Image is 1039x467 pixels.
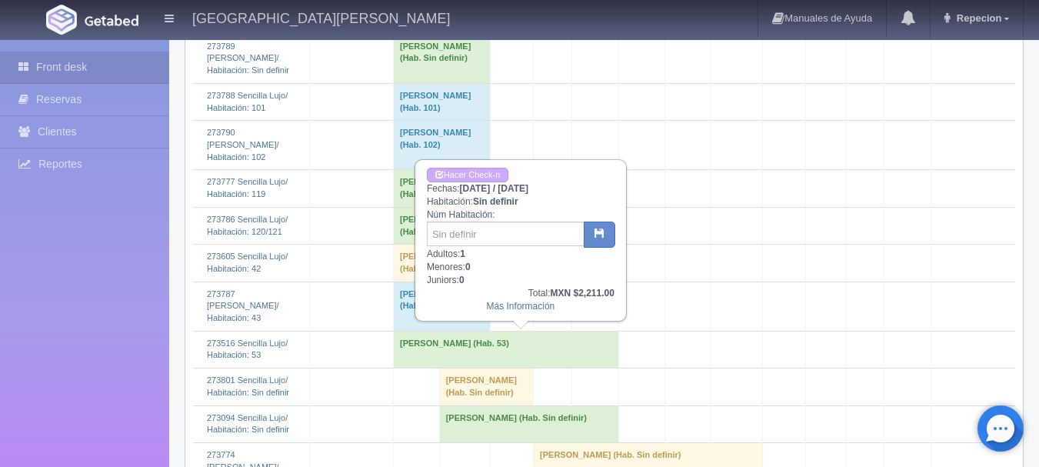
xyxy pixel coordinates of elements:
b: [DATE] / [DATE] [460,183,529,194]
td: [PERSON_NAME] (Hab. 42) [394,245,491,282]
h4: [GEOGRAPHIC_DATA][PERSON_NAME] [192,8,450,27]
a: 273786 Sencilla Lujo/Habitación: 120/121 [207,215,288,236]
img: Getabed [46,5,77,35]
a: 273790 [PERSON_NAME]/Habitación: 102 [207,128,279,161]
a: 273094 Sencilla Lujo/Habitación: Sin definir [207,413,289,435]
a: 273801 Sencilla Lujo/Habitación: Sin definir [207,375,289,397]
td: [PERSON_NAME] (Hab. 53) [394,331,619,368]
input: Sin definir [427,222,584,246]
a: 273789 [PERSON_NAME]/Habitación: Sin definir [207,42,289,75]
td: [PERSON_NAME] (Hab. 120/121) [394,207,491,244]
a: Más Información [487,301,555,312]
a: 273788 Sencilla Lujo/Habitación: 101 [207,91,288,112]
a: 273787 [PERSON_NAME]/Habitación: 43 [207,289,279,322]
a: Hacer Check-in [427,168,508,182]
b: 1 [460,249,465,259]
b: 0 [459,275,465,285]
td: [PERSON_NAME] (Hab. Sin definir) [394,34,491,83]
div: Total: [427,287,614,300]
td: [PERSON_NAME] (Hab. 119) [394,170,491,207]
b: MXN $2,211.00 [551,288,614,299]
div: Fechas: Habitación: Núm Habitación: Adultos: Menores: Juniors: [416,161,625,320]
a: 273605 Sencilla Lujo/Habitación: 42 [207,252,288,273]
a: 273777 Sencilla Lujo/Habitación: 119 [207,177,288,198]
b: 0 [465,262,471,272]
img: Getabed [85,15,138,26]
span: Repecion [953,12,1002,24]
td: [PERSON_NAME] (Hab. 102) [394,121,491,170]
td: [PERSON_NAME] (Hab. 43) [394,282,491,331]
td: [PERSON_NAME] (Hab. Sin definir) [439,405,619,442]
td: [PERSON_NAME] (Hab. 101) [394,83,491,120]
a: 273516 Sencilla Lujo/Habitación: 53 [207,339,288,360]
td: [PERSON_NAME] (Hab. Sin definir) [439,369,533,405]
b: Sin definir [473,196,518,207]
